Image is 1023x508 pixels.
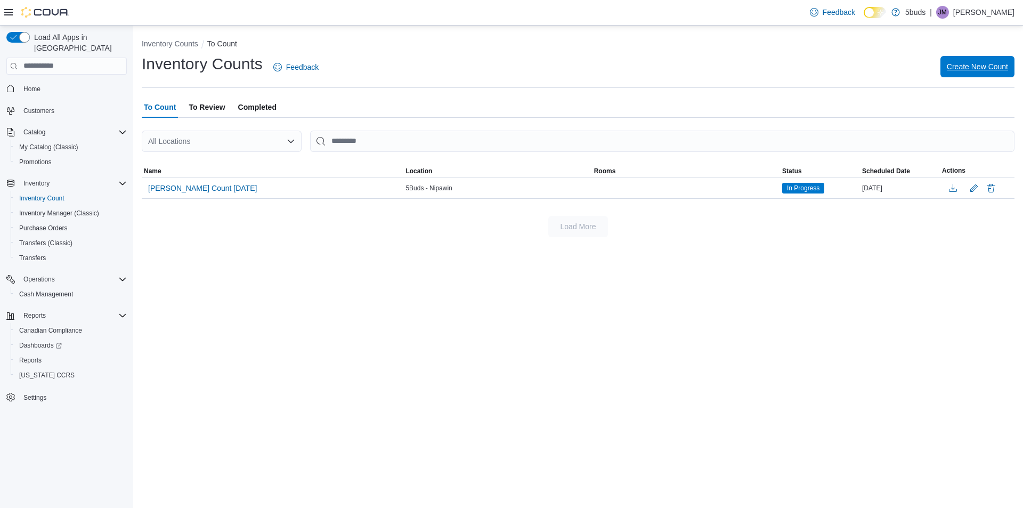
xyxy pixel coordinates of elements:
button: Purchase Orders [11,221,131,236]
span: Dashboards [15,339,127,352]
div: [DATE] [860,182,940,195]
a: Feedback [806,2,859,23]
button: Location [403,165,591,178]
span: Washington CCRS [15,369,127,382]
a: Purchase Orders [15,222,72,235]
span: Dark Mode [864,18,864,19]
div: Jeff Markling [936,6,949,19]
button: [PERSON_NAME] Count [DATE] [144,180,261,196]
span: [US_STATE] CCRS [19,371,75,380]
span: 5Buds - Nipawin [405,184,452,192]
a: [US_STATE] CCRS [15,369,79,382]
input: Dark Mode [864,7,886,18]
button: Inventory Counts [142,39,198,48]
a: Feedback [269,57,323,78]
a: Dashboards [15,339,66,352]
nav: An example of EuiBreadcrumbs [142,38,1014,51]
a: Cash Management [15,288,77,301]
button: Reports [19,309,50,322]
span: Catalog [23,128,45,136]
a: Transfers (Classic) [15,237,77,249]
span: Cash Management [15,288,127,301]
button: Open list of options [287,137,295,146]
span: Home [23,85,40,93]
a: Transfers [15,252,50,264]
a: Inventory Manager (Classic) [15,207,103,220]
button: Catalog [19,126,50,139]
button: Rooms [592,165,780,178]
span: Feedback [286,62,319,72]
span: Inventory Count [19,194,64,203]
span: Purchase Orders [15,222,127,235]
span: Canadian Compliance [19,326,82,335]
span: Location [405,167,432,175]
a: Customers [19,104,59,117]
nav: Complex example [6,77,127,433]
span: Actions [942,166,965,175]
span: My Catalog (Classic) [19,143,78,151]
button: Delete [985,182,997,195]
span: Inventory Manager (Classic) [19,209,99,217]
span: Cash Management [19,290,73,299]
span: Inventory [23,179,50,188]
img: Cova [21,7,69,18]
button: Inventory [2,176,131,191]
span: Dashboards [19,341,62,350]
span: Status [782,167,802,175]
span: Name [144,167,161,175]
span: Completed [238,96,277,118]
span: To Review [189,96,225,118]
button: Status [780,165,860,178]
span: Scheduled Date [862,167,910,175]
a: Promotions [15,156,56,168]
span: Rooms [594,167,616,175]
button: My Catalog (Classic) [11,140,131,155]
span: Inventory Manager (Classic) [15,207,127,220]
span: In Progress [782,183,824,193]
button: Create New Count [940,56,1014,77]
span: Reports [15,354,127,367]
p: | [930,6,932,19]
button: Inventory Count [11,191,131,206]
span: Reports [19,356,42,365]
button: Catalog [2,125,131,140]
span: Reports [19,309,127,322]
span: Load All Apps in [GEOGRAPHIC_DATA] [30,32,127,53]
input: This is a search bar. After typing your query, hit enter to filter the results lower in the page. [310,131,1014,152]
button: Scheduled Date [860,165,940,178]
button: Reports [2,308,131,323]
span: Inventory [19,177,127,190]
button: Inventory Manager (Classic) [11,206,131,221]
p: [PERSON_NAME] [953,6,1014,19]
a: Inventory Count [15,192,69,205]
span: Customers [23,107,54,115]
a: Dashboards [11,338,131,353]
span: Transfers [15,252,127,264]
a: My Catalog (Classic) [15,141,83,154]
span: Purchase Orders [19,224,68,232]
span: Transfers [19,254,46,262]
span: In Progress [787,183,819,193]
button: Operations [19,273,59,286]
span: Promotions [19,158,52,166]
button: Name [142,165,403,178]
span: Feedback [823,7,855,18]
button: Canadian Compliance [11,323,131,338]
span: Load More [561,221,596,232]
span: Catalog [19,126,127,139]
a: Settings [19,391,51,404]
button: Load More [548,216,608,237]
span: Settings [23,393,46,402]
h1: Inventory Counts [142,53,263,75]
button: Cash Management [11,287,131,302]
span: Transfers (Classic) [15,237,127,249]
span: Reports [23,311,46,320]
span: Home [19,82,127,95]
a: Canadian Compliance [15,324,86,337]
button: Home [2,81,131,96]
button: Customers [2,103,131,118]
button: To Count [207,39,237,48]
button: Operations [2,272,131,287]
span: To Count [144,96,176,118]
p: 5buds [905,6,925,19]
